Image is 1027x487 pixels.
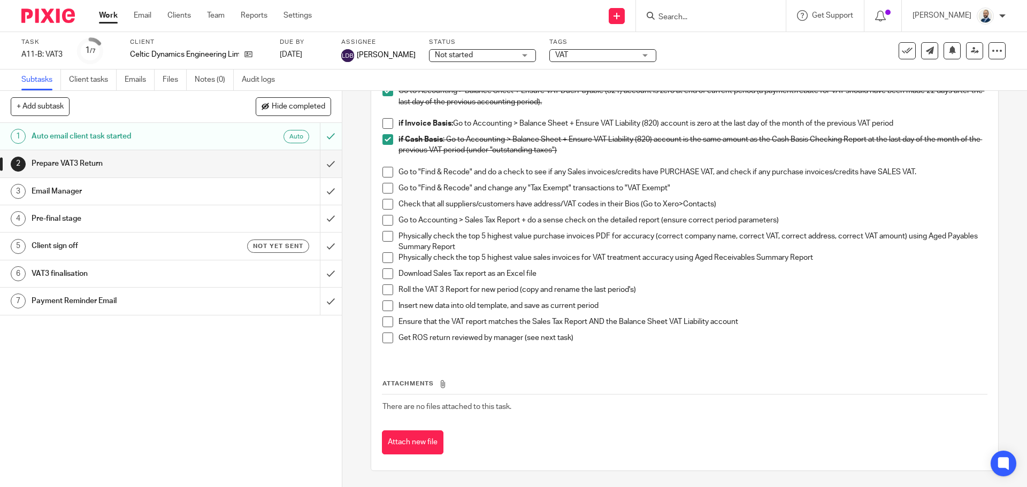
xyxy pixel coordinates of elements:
p: Go to "Find & Recode" and change any "Tax Exempt" transactions to "VAT Exempt" [398,183,986,194]
p: Go to Accounting > Balance Sheet + Ensure VAT Liability (820) account is zero at the last day of ... [398,118,986,129]
a: Subtasks [21,69,61,90]
h1: Pre-final stage [32,211,217,227]
h1: VAT3 finalisation [32,266,217,282]
h1: Email Manager [32,183,217,199]
button: + Add subtask [11,97,70,115]
div: Auto [283,130,309,143]
a: Client tasks [69,69,117,90]
div: 1 [85,44,96,57]
div: 3 [11,184,26,199]
p: [PERSON_NAME] [913,10,971,21]
img: Pixie [21,9,75,23]
span: Get Support [812,12,853,19]
p: Roll the VAT 3 Report for new period (copy and rename the last period's) [398,284,986,295]
input: Search [657,13,754,22]
span: Attachments [382,381,434,386]
a: Files [163,69,187,90]
a: Team [207,10,225,21]
h1: Auto email client task started [32,128,217,144]
label: Due by [280,38,328,47]
div: 4 [11,211,26,226]
p: Go to Accounting > Sales Tax Report + do a sense check on the detailed report (ensure correct per... [398,215,986,226]
div: A11-B: VAT3 [21,49,64,60]
h1: Client sign off [32,238,217,254]
span: VAT [555,51,568,59]
div: 1 [11,129,26,144]
a: Clients [167,10,191,21]
span: [DATE] [280,51,302,58]
img: Mark%20LI%20profiler.png [977,7,994,25]
label: Status [429,38,536,47]
button: Attach new file [382,430,443,454]
p: Check that all suppliers/customers have address/VAT codes in their Bios (Go to Xero>Contacts) [398,199,986,210]
button: Hide completed [256,97,331,115]
label: Assignee [341,38,416,47]
span: Not yet sent [253,242,303,251]
a: Work [99,10,118,21]
span: There are no files attached to this task. [382,403,511,411]
a: Settings [283,10,312,21]
p: Physically check the top 5 highest value purchase invoices PDF for accuracy (correct company name... [398,231,986,253]
div: 2 [11,157,26,172]
label: Tags [549,38,656,47]
strong: if Invoice Basis: [398,120,453,127]
img: svg%3E [341,49,354,62]
a: Notes (0) [195,69,234,90]
div: 7 [11,293,26,308]
p: Go to "Find & Recode" and do a check to see if any Sales invoices/credits have PURCHASE VAT, and ... [398,167,986,177]
strong: if Cash Basis [398,136,443,143]
span: Hide completed [272,103,325,111]
p: Go to Accounting > Balance Sheet + Ensure VAT Due/Payable (821) account is zero at end of current... [398,86,986,107]
p: Physically check the top 5 highest value sales invoices for VAT treatment accuracy using Aged Rec... [398,252,986,263]
p: Get ROS return reviewed by manager (see next task) [398,333,986,343]
a: Reports [241,10,267,21]
p: Download Sales Tax report as an Excel file [398,268,986,279]
p: Ensure that the VAT report matches the Sales Tax Report AND the Balance Sheet VAT Liability account [398,316,986,327]
a: Email [134,10,151,21]
label: Task [21,38,64,47]
h1: Prepare VAT3 Return [32,156,217,172]
p: Insert new data into old template, and save as current period [398,300,986,311]
div: 5 [11,239,26,254]
a: Emails [125,69,155,90]
a: Audit logs [242,69,283,90]
p: Celtic Dynamics Engineering Limited [130,49,239,60]
span: [PERSON_NAME] [357,50,416,60]
span: Not started [435,51,473,59]
small: /7 [90,48,96,54]
div: 6 [11,266,26,281]
h1: Payment Reminder Email [32,293,217,309]
p: : Go to Accounting > Balance Sheet + Ensure VAT Liability (820) account is the same amount as the... [398,134,986,156]
label: Client [130,38,266,47]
